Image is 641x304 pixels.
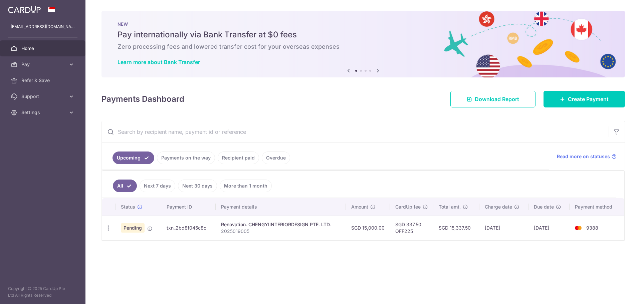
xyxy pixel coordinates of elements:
img: CardUp [8,5,41,13]
td: SGD 15,000.00 [346,216,390,240]
img: Bank Card [572,224,585,232]
span: Support [21,93,65,100]
td: SGD 337.50 OFF225 [390,216,433,240]
a: Read more on statuses [557,153,617,160]
a: All [113,180,137,192]
span: Create Payment [568,95,609,103]
a: Payments on the way [157,151,215,164]
span: CardUp fee [395,204,421,210]
span: Refer & Save [21,77,65,84]
td: SGD 15,337.50 [433,216,479,240]
th: Payment details [216,198,346,216]
a: More than 1 month [220,180,272,192]
a: Next 7 days [140,180,175,192]
td: [DATE] [479,216,528,240]
img: Bank transfer banner [101,11,625,77]
span: Home [21,45,65,52]
a: Learn more about Bank Transfer [118,59,200,65]
h4: Payments Dashboard [101,93,184,105]
span: Status [121,204,135,210]
span: Pending [121,223,145,233]
span: Amount [351,204,368,210]
span: 9388 [586,225,598,231]
span: Settings [21,109,65,116]
p: [EMAIL_ADDRESS][DOMAIN_NAME] [11,23,75,30]
p: 2025019005 [221,228,341,235]
td: txn_2bd8f045c8c [161,216,216,240]
a: Upcoming [113,151,154,164]
a: Download Report [450,91,536,107]
div: Renovation. CHENGYIINTERIORDESIGN PTE. LTD. [221,221,341,228]
span: Pay [21,61,65,68]
th: Payment method [570,198,624,216]
a: Create Payment [544,91,625,107]
span: Charge date [485,204,512,210]
input: Search by recipient name, payment id or reference [102,121,609,142]
p: NEW [118,21,609,27]
span: Read more on statuses [557,153,610,160]
a: Next 30 days [178,180,217,192]
a: Recipient paid [218,151,259,164]
h6: Zero processing fees and lowered transfer cost for your overseas expenses [118,43,609,51]
td: [DATE] [528,216,570,240]
h5: Pay internationally via Bank Transfer at $0 fees [118,29,609,40]
a: Overdue [262,151,290,164]
span: Download Report [475,95,519,103]
th: Payment ID [161,198,216,216]
span: Total amt. [439,204,461,210]
span: Due date [534,204,554,210]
